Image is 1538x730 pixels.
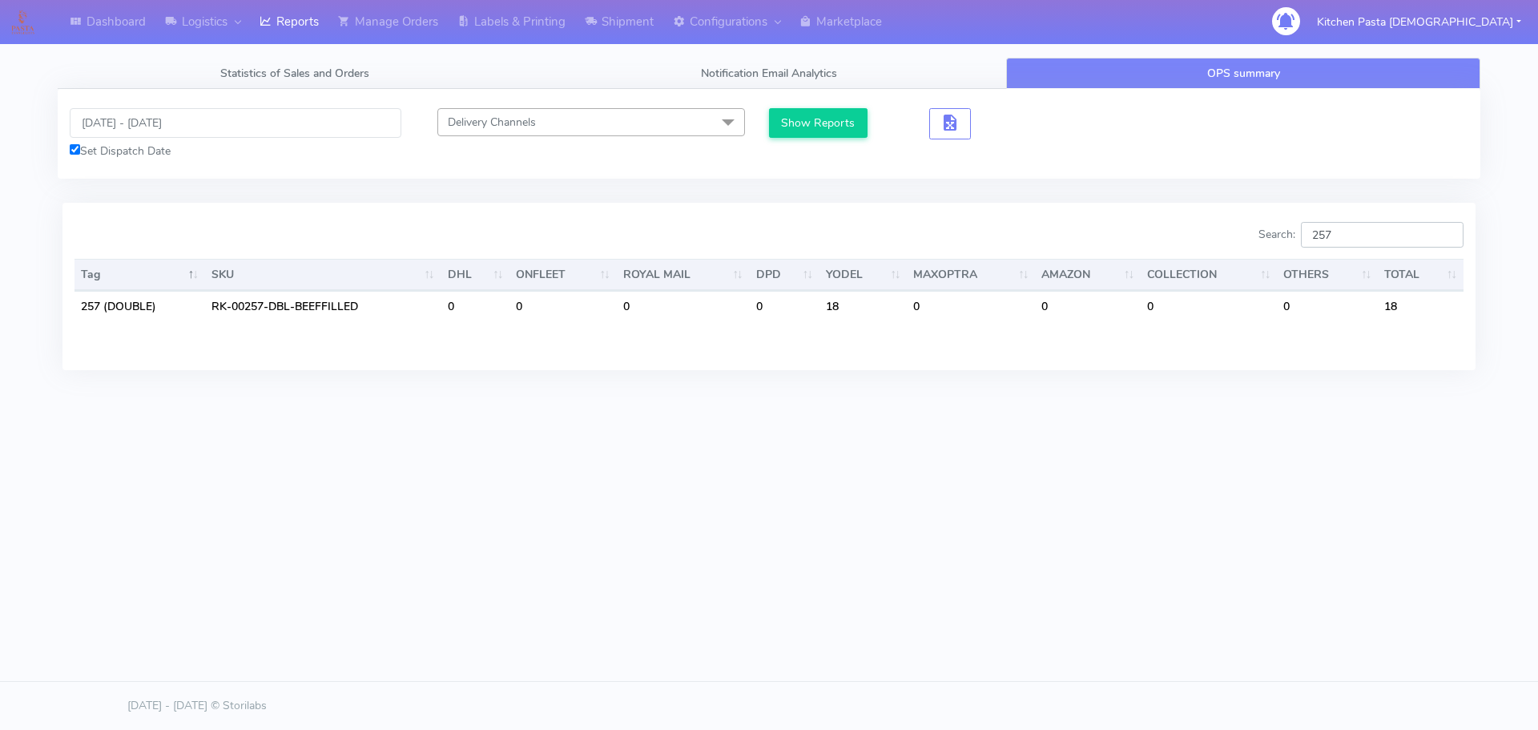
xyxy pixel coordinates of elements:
td: 0 [617,291,750,321]
th: OTHERS : activate to sort column ascending [1277,259,1378,291]
td: 257 (DOUBLE) [74,291,205,321]
td: 0 [1035,291,1141,321]
th: MAXOPTRA : activate to sort column ascending [907,259,1035,291]
th: TOTAL : activate to sort column ascending [1378,259,1464,291]
th: ROYAL MAIL : activate to sort column ascending [617,259,750,291]
span: Statistics of Sales and Orders [220,66,369,81]
td: 0 [1141,291,1277,321]
label: Search: [1258,222,1464,248]
th: COLLECTION : activate to sort column ascending [1141,259,1277,291]
ul: Tabs [58,58,1480,89]
th: ONFLEET : activate to sort column ascending [509,259,616,291]
input: Search: [1301,222,1464,248]
span: Notification Email Analytics [701,66,837,81]
td: 18 [1378,291,1464,321]
span: Delivery Channels [448,115,536,130]
button: Kitchen Pasta [DEMOGRAPHIC_DATA] [1305,6,1533,38]
th: SKU: activate to sort column ascending [205,259,441,291]
td: 0 [441,291,510,321]
td: 18 [819,291,908,321]
th: YODEL : activate to sort column ascending [819,259,908,291]
td: RK-00257-DBL-BEEFFILLED [205,291,441,321]
td: 0 [750,291,819,321]
span: OPS summary [1207,66,1280,81]
input: Pick the Daterange [70,108,401,138]
th: Tag: activate to sort column descending [74,259,205,291]
td: 0 [907,291,1035,321]
td: 0 [1277,291,1378,321]
th: DPD : activate to sort column ascending [750,259,819,291]
div: Set Dispatch Date [70,143,401,159]
th: AMAZON : activate to sort column ascending [1035,259,1141,291]
td: 0 [509,291,616,321]
th: DHL : activate to sort column ascending [441,259,510,291]
button: Show Reports [769,108,868,138]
